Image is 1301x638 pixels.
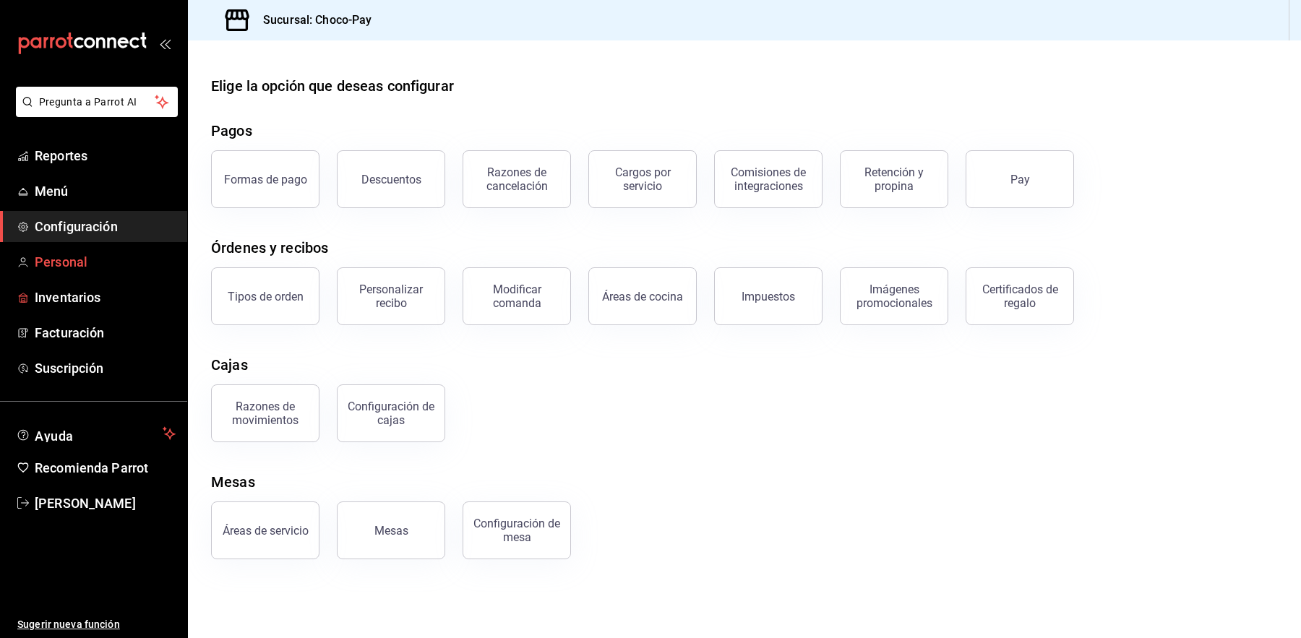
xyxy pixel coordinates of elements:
div: Modificar comanda [472,283,562,310]
div: Elige la opción que deseas configurar [211,75,454,97]
div: Imágenes promocionales [849,283,939,310]
button: Imágenes promocionales [840,267,948,325]
div: Cargos por servicio [598,165,687,193]
span: Inventarios [35,288,176,307]
h3: Sucursal: Choco-Pay [252,12,372,29]
div: Órdenes y recibos [211,237,328,259]
span: Ayuda [35,425,157,442]
a: Pregunta a Parrot AI [10,105,178,120]
span: Menú [35,181,176,201]
div: Tipos de orden [228,290,304,303]
button: Retención y propina [840,150,948,208]
button: Cargos por servicio [588,150,697,208]
div: Configuración de cajas [346,400,436,427]
button: Áreas de cocina [588,267,697,325]
button: Formas de pago [211,150,319,208]
button: Configuración de mesa [463,501,571,559]
div: Razones de movimientos [220,400,310,427]
button: Modificar comanda [463,267,571,325]
div: Impuestos [742,290,795,303]
div: Áreas de servicio [223,524,309,538]
button: Razones de cancelación [463,150,571,208]
div: Cajas [211,354,248,376]
div: Áreas de cocina [602,290,683,303]
button: Áreas de servicio [211,501,319,559]
span: [PERSON_NAME] [35,493,176,513]
button: Pregunta a Parrot AI [16,87,178,117]
div: Formas de pago [224,173,307,186]
div: Pagos [211,120,252,142]
div: Razones de cancelación [472,165,562,193]
span: Recomienda Parrot [35,458,176,478]
div: Pay [1010,173,1030,186]
div: Mesas [374,524,408,538]
button: Comisiones de integraciones [714,150,823,208]
div: Personalizar recibo [346,283,436,310]
button: Certificados de regalo [966,267,1074,325]
span: Reportes [35,146,176,165]
button: Personalizar recibo [337,267,445,325]
button: Descuentos [337,150,445,208]
span: Configuración [35,217,176,236]
div: Descuentos [361,173,421,186]
button: Tipos de orden [211,267,319,325]
button: Impuestos [714,267,823,325]
span: Facturación [35,323,176,342]
span: Personal [35,252,176,272]
div: Mesas [211,471,255,493]
button: Configuración de cajas [337,384,445,442]
button: open_drawer_menu [159,38,171,49]
span: Suscripción [35,358,176,378]
div: Comisiones de integraciones [724,165,813,193]
button: Mesas [337,501,445,559]
span: Pregunta a Parrot AI [39,95,155,110]
div: Configuración de mesa [472,517,562,544]
div: Certificados de regalo [975,283,1065,310]
div: Retención y propina [849,165,939,193]
span: Sugerir nueva función [17,617,176,632]
button: Razones de movimientos [211,384,319,442]
button: Pay [966,150,1074,208]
